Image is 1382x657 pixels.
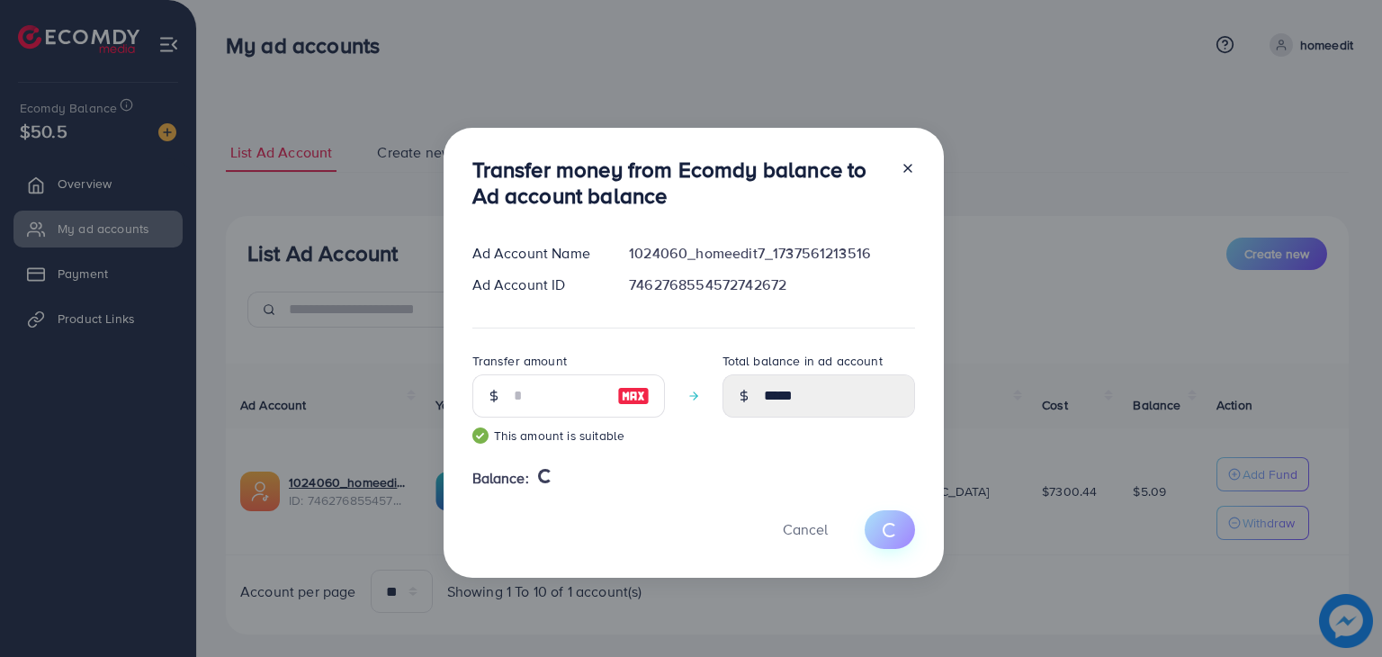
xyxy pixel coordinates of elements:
[472,468,529,489] span: Balance:
[783,519,828,539] span: Cancel
[458,243,615,264] div: Ad Account Name
[760,510,850,549] button: Cancel
[722,352,883,370] label: Total balance in ad account
[615,243,929,264] div: 1024060_homeedit7_1737561213516
[615,274,929,295] div: 7462768554572742672
[472,352,567,370] label: Transfer amount
[472,427,665,445] small: This amount is suitable
[472,157,886,209] h3: Transfer money from Ecomdy balance to Ad account balance
[472,427,489,444] img: guide
[617,385,650,407] img: image
[458,274,615,295] div: Ad Account ID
